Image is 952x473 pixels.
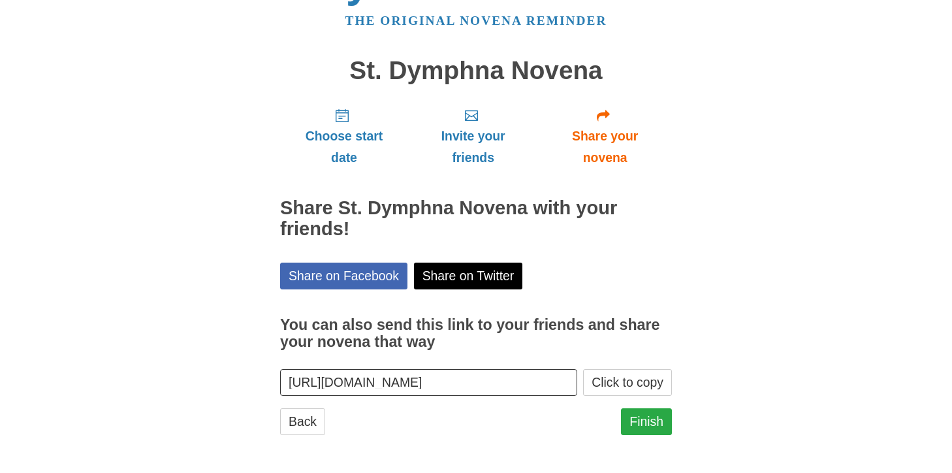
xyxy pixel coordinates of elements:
[414,263,523,289] a: Share on Twitter
[345,14,607,27] a: The original novena reminder
[621,408,672,435] a: Finish
[280,317,672,350] h3: You can also send this link to your friends and share your novena that way
[551,125,659,169] span: Share your novena
[408,97,538,175] a: Invite your friends
[280,198,672,240] h2: Share St. Dymphna Novena with your friends!
[538,97,672,175] a: Share your novena
[293,125,395,169] span: Choose start date
[280,408,325,435] a: Back
[421,125,525,169] span: Invite your friends
[280,263,407,289] a: Share on Facebook
[583,369,672,396] button: Click to copy
[280,57,672,85] h1: St. Dymphna Novena
[280,97,408,175] a: Choose start date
